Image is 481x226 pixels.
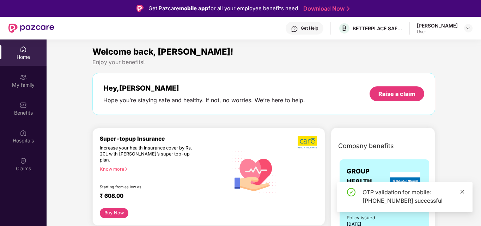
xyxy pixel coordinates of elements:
span: Welcome back, [PERSON_NAME]! [92,47,233,57]
span: GROUP HEALTH INSURANCE [347,166,388,196]
div: OTP validation for mobile: [PHONE_NUMBER] successful [363,188,464,205]
div: Starting from as low as [100,185,197,190]
img: svg+xml;base64,PHN2ZyB3aWR0aD0iMjAiIGhlaWdodD0iMjAiIHZpZXdCb3g9IjAgMCAyMCAyMCIgZmlsbD0ibm9uZSIgeG... [20,74,27,81]
span: right [124,167,128,171]
div: BETTERPLACE SAFETY SOLUTIONS PRIVATE LIMITED [353,25,402,32]
div: Increase your health insurance cover by Rs. 20L with [PERSON_NAME]’s super top-up plan. [100,145,196,163]
img: svg+xml;base64,PHN2ZyBpZD0iSG9tZSIgeG1sbnM9Imh0dHA6Ly93d3cudzMub3JnLzIwMDAvc3ZnIiB3aWR0aD0iMjAiIG... [20,46,27,53]
div: Get Pazcare for all your employee benefits need [148,4,298,13]
img: Logo [136,5,144,12]
a: Download Now [303,5,347,12]
div: Know more [100,166,223,171]
div: Enjoy your benefits! [92,59,435,66]
div: [PERSON_NAME] [417,22,458,29]
div: Get Help [301,25,318,31]
div: User [417,29,458,35]
div: Super-topup Insurance [100,135,227,142]
img: svg+xml;base64,PHN2ZyB4bWxucz0iaHR0cDovL3d3dy53My5vcmcvMjAwMC9zdmciIHhtbG5zOnhsaW5rPSJodHRwOi8vd3... [227,144,282,199]
div: Raise a claim [378,90,415,98]
img: Stroke [347,5,349,12]
strong: mobile app [179,5,208,12]
span: check-circle [347,188,355,196]
img: svg+xml;base64,PHN2ZyBpZD0iSGVscC0zMngzMiIgeG1sbnM9Imh0dHA6Ly93d3cudzMub3JnLzIwMDAvc3ZnIiB3aWR0aD... [291,25,298,32]
span: B [342,24,347,32]
img: svg+xml;base64,PHN2ZyBpZD0iQmVuZWZpdHMiIHhtbG5zPSJodHRwOi8vd3d3LnczLm9yZy8yMDAwL3N2ZyIgd2lkdGg9Ij... [20,102,27,109]
div: ₹ 608.00 [100,193,220,201]
div: Hope you’re staying safe and healthy. If not, no worries. We’re here to help. [103,97,305,104]
img: New Pazcare Logo [8,24,54,33]
img: svg+xml;base64,PHN2ZyBpZD0iSG9zcGl0YWxzIiB4bWxucz0iaHR0cDovL3d3dy53My5vcmcvMjAwMC9zdmciIHdpZHRoPS... [20,129,27,136]
img: svg+xml;base64,PHN2ZyBpZD0iRHJvcGRvd24tMzJ4MzIiIHhtbG5zPSJodHRwOi8vd3d3LnczLm9yZy8yMDAwL3N2ZyIgd2... [465,25,471,31]
span: close [460,189,465,194]
div: Hey, [PERSON_NAME] [103,84,305,92]
span: Company benefits [338,141,394,151]
img: svg+xml;base64,PHN2ZyBpZD0iQ2xhaW0iIHhtbG5zPSJodHRwOi8vd3d3LnczLm9yZy8yMDAwL3N2ZyIgd2lkdGg9IjIwIi... [20,157,27,164]
img: b5dec4f62d2307b9de63beb79f102df3.png [298,135,318,149]
div: Policy issued [347,214,375,221]
button: Buy Now [100,208,128,218]
img: insurerLogo [390,172,420,191]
